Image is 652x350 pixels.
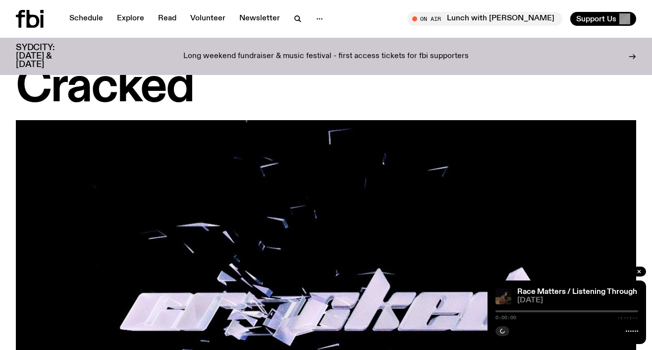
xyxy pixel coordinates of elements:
[183,52,469,61] p: Long weekend fundraiser & music festival - first access tickets for fbi supporters
[111,12,150,26] a: Explore
[16,44,79,69] h3: SYDCITY: [DATE] & [DATE]
[617,315,638,320] span: -:--:--
[495,315,516,320] span: 0:00:00
[16,66,636,110] h1: Cracked
[576,14,616,23] span: Support Us
[407,12,562,26] button: On AirLunch with [PERSON_NAME]
[152,12,182,26] a: Read
[570,12,636,26] button: Support Us
[63,12,109,26] a: Schedule
[495,288,511,304] img: Fetle crouches in a park at night. They are wearing a long brown garment and looking solemnly int...
[184,12,231,26] a: Volunteer
[517,297,638,304] span: [DATE]
[233,12,286,26] a: Newsletter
